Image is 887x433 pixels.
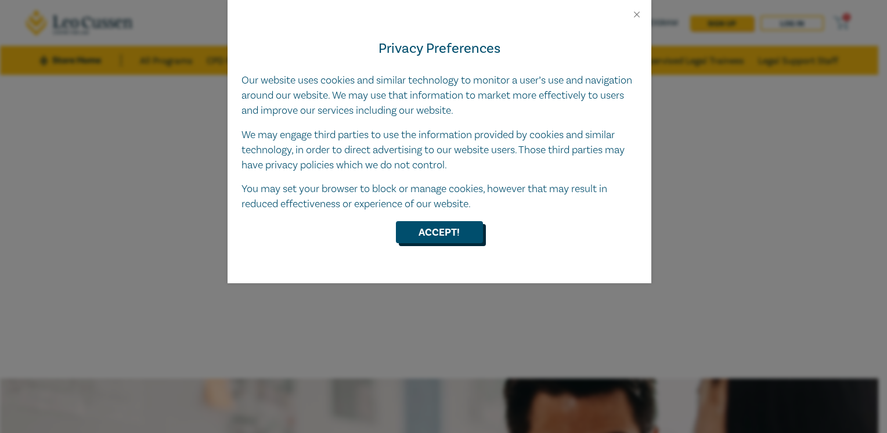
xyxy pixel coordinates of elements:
[241,38,637,59] h4: Privacy Preferences
[632,9,642,20] button: Close
[241,73,637,118] p: Our website uses cookies and similar technology to monitor a user’s use and navigation around our...
[396,221,483,243] button: Accept!
[241,128,637,173] p: We may engage third parties to use the information provided by cookies and similar technology, in...
[241,182,637,212] p: You may set your browser to block or manage cookies, however that may result in reduced effective...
